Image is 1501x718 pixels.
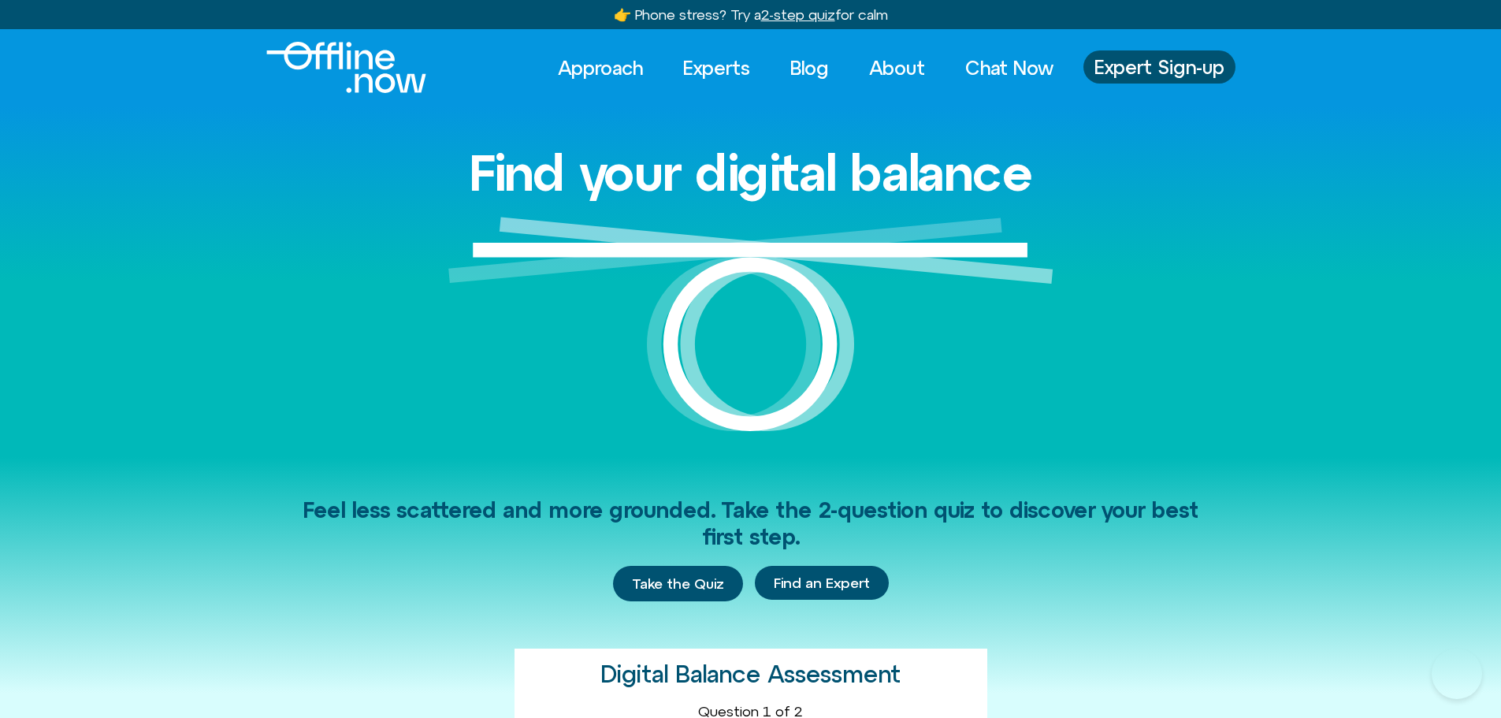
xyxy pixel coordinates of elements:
a: About [855,50,939,85]
span: Find an Expert [774,575,870,591]
iframe: Botpress [1432,649,1482,699]
img: Offline.Now logo in white. Text of the words offline.now with a line going through the "O" [266,42,426,93]
a: Take the Quiz [613,566,743,602]
span: Take the Quiz [632,575,724,593]
div: Find an Expert [755,566,889,602]
a: Expert Sign-up [1083,50,1235,84]
h1: Find your digital balance [469,145,1033,200]
u: 2-step quiz [761,6,835,23]
h2: Digital Balance Assessment [600,661,901,687]
a: Find an Expert [755,566,889,601]
a: Chat Now [951,50,1068,85]
a: Approach [544,50,657,85]
a: Experts [669,50,764,85]
a: 👉 Phone stress? Try a2-step quizfor calm [614,6,888,23]
span: Feel less scattered and more grounded. Take the 2-question quiz to discover your best first step. [303,497,1198,549]
a: Blog [776,50,843,85]
div: Logo [266,42,399,93]
span: Expert Sign-up [1094,57,1224,77]
img: Graphic of a white circle with a white line balancing on top to represent balance. [448,217,1053,457]
nav: Menu [544,50,1068,85]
